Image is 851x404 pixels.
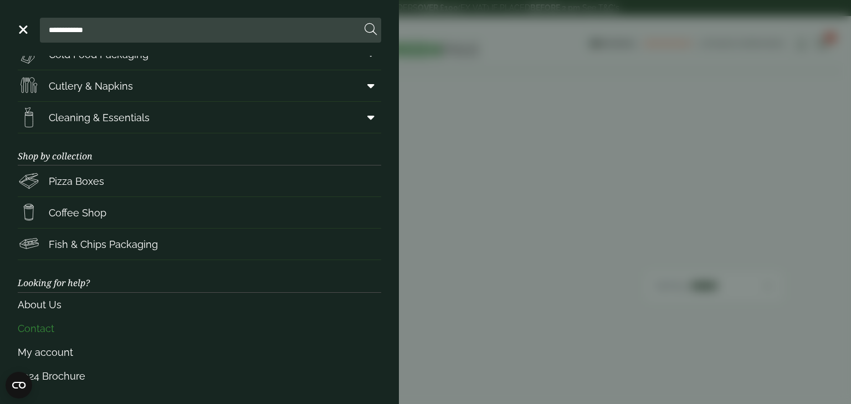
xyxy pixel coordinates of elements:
[18,364,381,388] a: 2024 Brochure
[18,102,381,133] a: Cleaning & Essentials
[49,110,150,125] span: Cleaning & Essentials
[18,133,381,165] h3: Shop by collection
[18,75,40,97] img: Cutlery.svg
[18,70,381,101] a: Cutlery & Napkins
[49,79,133,94] span: Cutlery & Napkins
[18,293,381,317] a: About Us
[18,260,381,292] h3: Looking for help?
[49,205,106,220] span: Coffee Shop
[49,174,104,189] span: Pizza Boxes
[18,340,381,364] a: My account
[18,229,381,260] a: Fish & Chips Packaging
[6,372,32,398] button: Open CMP widget
[49,237,158,252] span: Fish & Chips Packaging
[18,197,381,228] a: Coffee Shop
[18,106,40,128] img: open-wipe.svg
[18,201,40,224] img: HotDrink_paperCup.svg
[18,170,40,192] img: Pizza_boxes.svg
[18,165,381,196] a: Pizza Boxes
[18,317,381,340] a: Contact
[18,233,40,255] img: FishNchip_box.svg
